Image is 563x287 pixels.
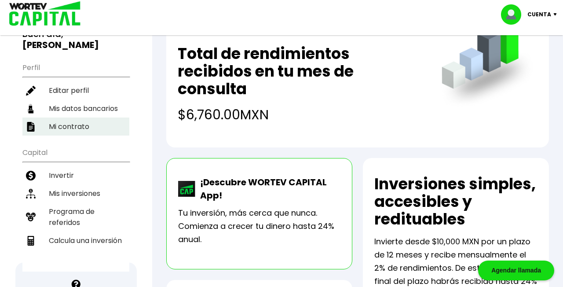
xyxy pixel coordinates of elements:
ul: Perfil [22,58,129,136]
h2: Inversiones simples, accesibles y redituables [374,175,537,228]
b: [PERSON_NAME] [22,39,99,51]
a: Invertir [22,166,129,184]
p: Cuenta [527,8,551,21]
a: Mis inversiones [22,184,129,202]
img: profile-image [501,4,527,25]
h4: $6,760.00 MXN [178,105,424,125]
img: datos-icon.10cf9172.svg [26,104,36,114]
h2: Total de rendimientos recibidos en tu mes de consulta [178,45,424,98]
a: Mis datos bancarios [22,99,129,118]
a: Mi contrato [22,118,129,136]
h3: Buen día, [22,29,129,51]
img: editar-icon.952d3147.svg [26,86,36,96]
p: ¡Descubre WORTEV CAPITAL App! [196,176,340,202]
p: Tu inversión, más cerca que nunca. Comienza a crecer tu dinero hasta 24% anual. [178,206,340,246]
img: icon-down [551,13,563,16]
img: inversiones-icon.6695dc30.svg [26,189,36,199]
img: invertir-icon.b3b967d7.svg [26,171,36,180]
ul: Capital [22,143,129,272]
a: Programa de referidos [22,202,129,232]
div: Agendar llamada [478,261,554,280]
img: grafica.516fef24.png [438,9,537,109]
img: recomiendanos-icon.9b8e9327.svg [26,212,36,222]
img: calculadora-icon.17d418c4.svg [26,236,36,246]
a: Calcula una inversión [22,232,129,250]
a: Editar perfil [22,81,129,99]
img: wortev-capital-app-icon [178,181,196,197]
img: contrato-icon.f2db500c.svg [26,122,36,132]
